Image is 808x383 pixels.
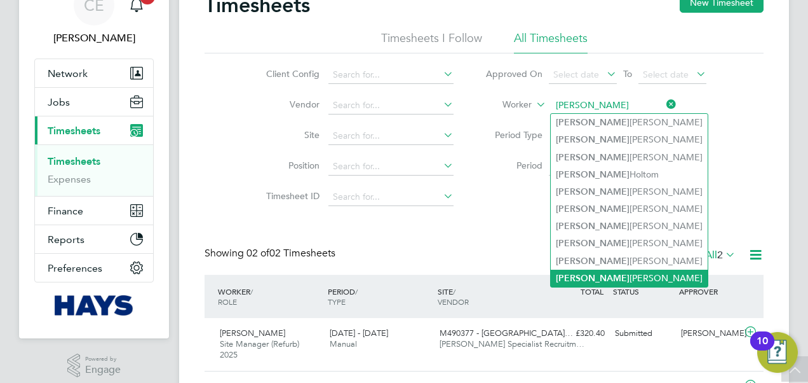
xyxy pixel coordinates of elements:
[262,160,320,171] label: Position
[35,59,153,87] button: Network
[705,249,736,261] label: All
[35,254,153,282] button: Preferences
[485,129,542,141] label: Period Type
[262,99,320,110] label: Vendor
[556,273,630,284] b: [PERSON_NAME]
[440,338,584,349] span: [PERSON_NAME] Specialist Recruitm…
[48,233,84,246] span: Reports
[757,332,798,373] button: Open Resource Center, 10 new notifications
[453,286,455,296] span: /
[35,88,153,116] button: Jobs
[544,323,610,344] div: £320.40
[355,286,358,296] span: /
[556,117,630,128] b: [PERSON_NAME]
[551,183,708,200] li: [PERSON_NAME]
[551,200,708,218] li: [PERSON_NAME]
[48,205,83,217] span: Finance
[717,249,723,261] span: 2
[48,262,102,274] span: Preferences
[551,131,708,148] li: [PERSON_NAME]
[551,270,708,287] li: [PERSON_NAME]
[48,67,88,80] span: Network
[610,323,676,344] div: Submitted
[643,69,689,80] span: Select date
[328,127,454,145] input: Search for...
[330,328,388,338] span: [DATE] - [DATE]
[551,253,708,270] li: [PERSON_NAME]
[48,155,100,167] a: Timesheets
[328,188,454,206] input: Search for...
[262,190,320,202] label: Timesheet ID
[485,160,542,171] label: Period
[553,69,599,80] span: Select date
[438,296,469,307] span: VENDOR
[381,31,482,53] li: Timesheets I Follow
[35,116,153,144] button: Timesheets
[757,341,768,358] div: 10
[325,280,434,313] div: PERIOD
[55,295,134,316] img: hays-logo-retina.png
[220,328,285,338] span: [PERSON_NAME]
[556,221,630,232] b: [PERSON_NAME]
[551,97,677,115] input: Search for...
[556,169,630,180] b: [PERSON_NAME]
[250,286,253,296] span: /
[475,99,532,111] label: Worker
[67,354,121,378] a: Powered byEngage
[556,134,630,145] b: [PERSON_NAME]
[610,280,676,303] div: STATUS
[48,96,70,108] span: Jobs
[556,152,630,163] b: [PERSON_NAME]
[556,238,630,249] b: [PERSON_NAME]
[34,31,154,46] span: Charlotte Elliot-Walkey
[514,31,588,53] li: All Timesheets
[246,247,269,260] span: 02 of
[35,225,153,253] button: Reports
[328,296,346,307] span: TYPE
[218,296,237,307] span: ROLE
[328,66,454,84] input: Search for...
[215,280,325,313] div: WORKER
[556,256,630,267] b: [PERSON_NAME]
[328,158,454,176] input: Search for...
[220,338,299,360] span: Site Manager (Refurb) 2025
[85,354,121,365] span: Powered by
[551,218,708,235] li: [PERSON_NAME]
[434,280,544,313] div: SITE
[551,235,708,252] li: [PERSON_NAME]
[556,204,630,214] b: [PERSON_NAME]
[85,365,121,375] span: Engage
[246,247,335,260] span: 02 Timesheets
[676,280,742,303] div: APPROVER
[48,173,91,185] a: Expenses
[551,149,708,166] li: [PERSON_NAME]
[35,197,153,225] button: Finance
[262,129,320,141] label: Site
[330,338,357,349] span: Manual
[34,295,154,316] a: Go to home page
[551,114,708,131] li: [PERSON_NAME]
[676,323,742,344] div: [PERSON_NAME]
[48,125,100,137] span: Timesheets
[485,68,542,80] label: Approved On
[581,286,603,296] span: TOTAL
[619,66,636,82] span: To
[551,166,708,183] li: Holtom
[556,186,630,197] b: [PERSON_NAME]
[440,328,573,338] span: M490377 - [GEOGRAPHIC_DATA]…
[262,68,320,80] label: Client Config
[205,247,338,260] div: Showing
[328,97,454,115] input: Search for...
[35,144,153,196] div: Timesheets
